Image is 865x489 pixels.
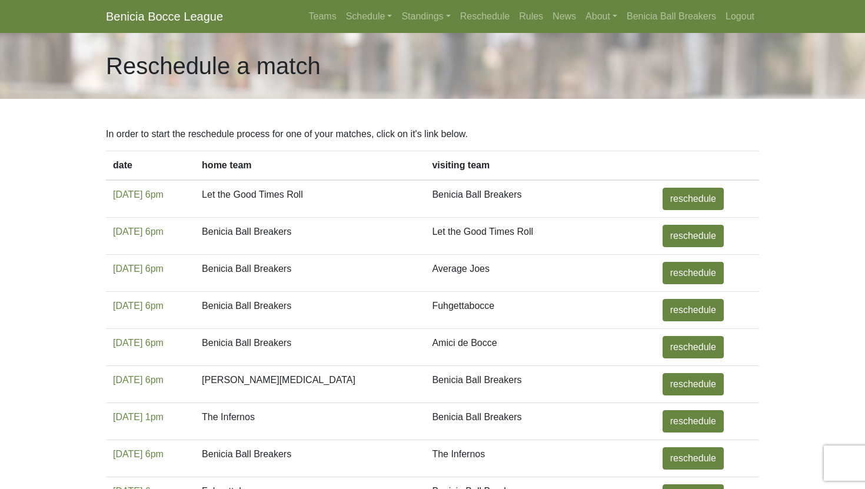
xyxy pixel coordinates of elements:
[195,329,425,366] td: Benicia Ball Breakers
[663,188,724,210] a: reschedule
[113,264,164,274] a: [DATE] 6pm
[341,5,397,28] a: Schedule
[622,5,721,28] a: Benicia Ball Breakers
[195,366,425,403] td: [PERSON_NAME][MEDICAL_DATA]
[113,338,164,348] a: [DATE] 6pm
[425,218,655,255] td: Let the Good Times Roll
[581,5,622,28] a: About
[663,299,724,321] a: reschedule
[113,301,164,311] a: [DATE] 6pm
[195,292,425,329] td: Benicia Ball Breakers
[663,225,724,247] a: reschedule
[663,262,724,284] a: reschedule
[663,410,724,433] a: reschedule
[304,5,341,28] a: Teams
[425,151,655,181] th: visiting team
[113,449,164,459] a: [DATE] 6pm
[425,329,655,366] td: Amici de Bocce
[113,227,164,237] a: [DATE] 6pm
[425,366,655,403] td: Benicia Ball Breakers
[455,5,515,28] a: Reschedule
[425,180,655,218] td: Benicia Ball Breakers
[195,218,425,255] td: Benicia Ball Breakers
[195,403,425,440] td: The Infernos
[425,440,655,477] td: The Infernos
[425,403,655,440] td: Benicia Ball Breakers
[721,5,759,28] a: Logout
[514,5,548,28] a: Rules
[113,189,164,199] a: [DATE] 6pm
[195,255,425,292] td: Benicia Ball Breakers
[548,5,581,28] a: News
[195,440,425,477] td: Benicia Ball Breakers
[663,336,724,358] a: reschedule
[195,180,425,218] td: Let the Good Times Roll
[106,52,321,80] h1: Reschedule a match
[113,412,164,422] a: [DATE] 1pm
[106,5,223,28] a: Benicia Bocce League
[397,5,455,28] a: Standings
[425,292,655,329] td: Fuhgettabocce
[195,151,425,181] th: home team
[106,127,759,141] p: In order to start the reschedule process for one of your matches, click on it's link below.
[106,151,195,181] th: date
[663,373,724,395] a: reschedule
[663,447,724,470] a: reschedule
[425,255,655,292] td: Average Joes
[113,375,164,385] a: [DATE] 6pm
